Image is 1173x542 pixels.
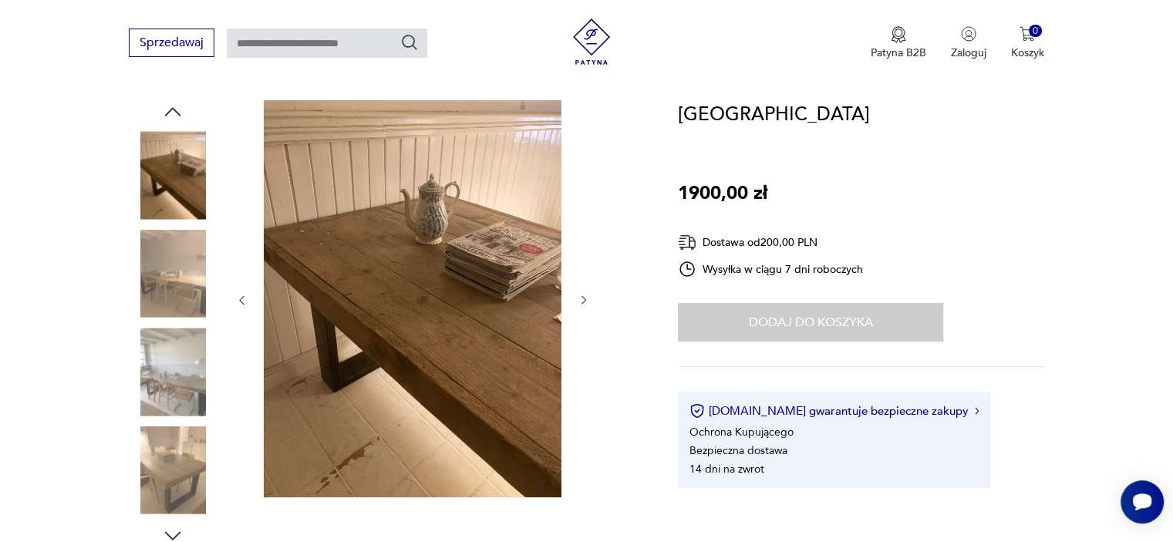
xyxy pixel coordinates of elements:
img: Zdjęcie produktu Stary stół industrialny [264,100,561,497]
button: Zaloguj [951,26,986,60]
div: Dostawa od 200,00 PLN [678,233,863,252]
img: Patyna - sklep z meblami i dekoracjami vintage [568,19,615,65]
img: Ikonka użytkownika [961,26,976,42]
div: 0 [1029,25,1042,38]
img: Ikona medalu [891,26,906,43]
p: Zaloguj [951,45,986,60]
li: 14 dni na zwrot [689,462,764,476]
p: Patyna B2B [871,45,926,60]
button: Szukaj [400,33,419,52]
li: Ochrona Kupującego [689,425,794,439]
a: Sprzedawaj [129,39,214,49]
li: Bezpieczna dostawa [689,443,787,458]
div: Wysyłka w ciągu 7 dni roboczych [678,260,863,278]
button: 0Koszyk [1011,26,1044,60]
p: 1900,00 zł [678,179,767,208]
button: [DOMAIN_NAME] gwarantuje bezpieczne zakupy [689,403,979,419]
button: Patyna B2B [871,26,926,60]
h1: [GEOGRAPHIC_DATA] [678,100,870,130]
img: Zdjęcie produktu Stary stół industrialny [129,230,217,318]
img: Ikona strzałki w prawo [975,407,979,415]
img: Zdjęcie produktu Stary stół industrialny [129,328,217,416]
p: Koszyk [1011,45,1044,60]
img: Ikona dostawy [678,233,696,252]
img: Zdjęcie produktu Stary stół industrialny [129,426,217,514]
a: Ikona medaluPatyna B2B [871,26,926,60]
img: Zdjęcie produktu Stary stół industrialny [129,131,217,219]
img: Ikona certyfikatu [689,403,705,419]
img: Ikona koszyka [1020,26,1035,42]
button: Sprzedawaj [129,29,214,57]
iframe: Smartsupp widget button [1121,480,1164,523]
